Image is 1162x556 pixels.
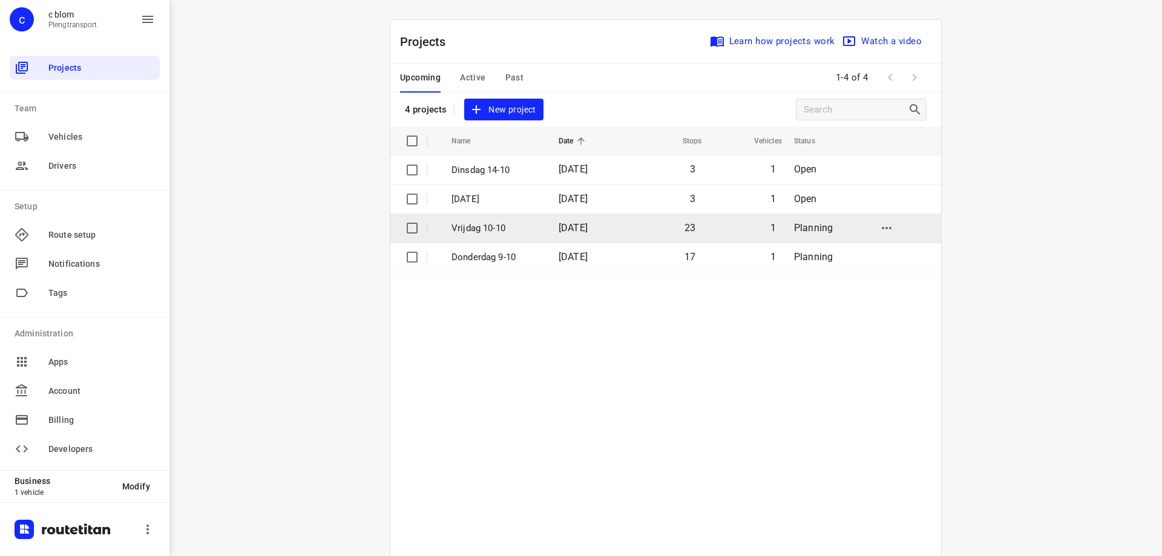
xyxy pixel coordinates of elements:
span: Planning [794,222,833,234]
p: Setup [15,200,160,213]
span: Next Page [902,65,927,90]
span: Apps [48,356,155,368]
span: Drivers [48,160,155,172]
span: [DATE] [559,222,588,234]
button: New project [464,99,543,121]
div: Tags [10,281,160,305]
span: Projects [48,62,155,74]
span: [DATE] [559,193,588,204]
span: Modify [122,482,150,491]
div: Apps [10,350,160,374]
div: Notifications [10,252,160,276]
p: c blom [48,10,97,19]
span: Route setup [48,229,155,241]
div: Vehicles [10,125,160,149]
button: Modify [113,476,160,497]
span: Stops [667,134,702,148]
span: Active [460,70,485,85]
p: 4 projects [405,104,447,115]
div: Projects [10,56,160,80]
span: 1 [770,193,776,204]
span: 3 [690,193,695,204]
span: 1 [770,163,776,175]
div: Search [908,102,926,117]
span: Open [794,193,817,204]
p: Administration [15,327,160,340]
div: Route setup [10,223,160,247]
span: 23 [684,222,695,234]
span: Date [559,134,589,148]
div: Account [10,379,160,403]
div: c [10,7,34,31]
p: Projects [400,33,456,51]
span: 1 [770,251,776,263]
span: 17 [684,251,695,263]
div: Developers [10,437,160,461]
p: Vrijdag 10-10 [451,221,540,235]
div: Billing [10,408,160,432]
span: [DATE] [559,163,588,175]
span: Vehicles [48,131,155,143]
input: Search projects [804,100,908,119]
span: 3 [690,163,695,175]
span: Status [794,134,831,148]
span: Account [48,385,155,397]
p: Business [15,476,113,486]
p: 1 vehicle [15,488,113,497]
span: 1-4 of 4 [831,65,873,91]
p: Donderdag 9-10 [451,250,540,264]
p: Dinsdag 14-10 [451,163,540,177]
span: Vehicles [738,134,782,148]
span: [DATE] [559,251,588,263]
p: Team [15,102,160,115]
span: Tags [48,287,155,299]
span: Planning [794,251,833,263]
span: Notifications [48,258,155,270]
span: New project [471,102,536,117]
div: Drivers [10,154,160,178]
span: 1 [770,222,776,234]
span: Billing [48,414,155,427]
span: Upcoming [400,70,441,85]
p: Plengtransport [48,21,97,29]
span: Developers [48,443,155,456]
p: Maandag 13-10 [451,192,540,206]
span: Name [451,134,487,148]
span: Previous Page [878,65,902,90]
span: Open [794,163,817,175]
span: Past [505,70,524,85]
